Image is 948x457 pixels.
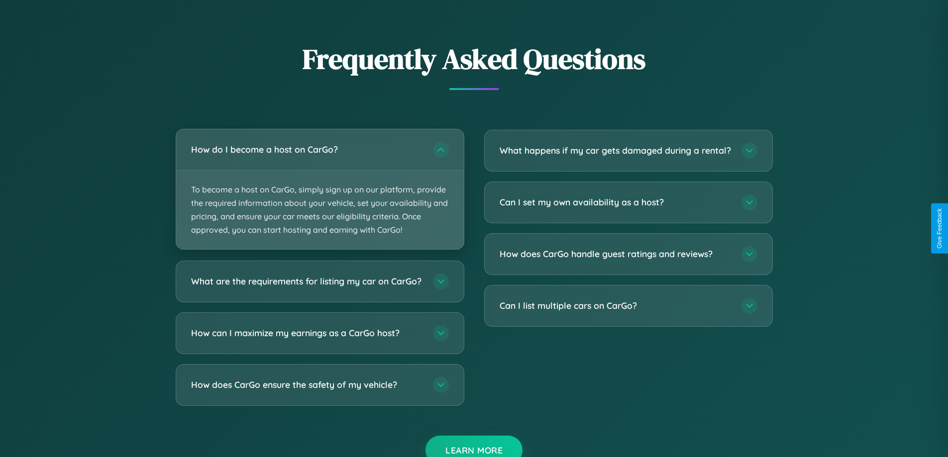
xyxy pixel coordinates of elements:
h3: How do I become a host on CarGo? [191,143,423,156]
h3: What are the requirements for listing my car on CarGo? [191,275,423,288]
h3: Can I set my own availability as a host? [500,196,732,208]
p: To become a host on CarGo, simply sign up on our platform, provide the required information about... [176,171,464,250]
h3: Can I list multiple cars on CarGo? [500,299,732,312]
h3: What happens if my car gets damaged during a rental? [500,144,732,157]
h3: How does CarGo ensure the safety of my vehicle? [191,379,423,391]
h3: How does CarGo handle guest ratings and reviews? [500,248,732,260]
h2: Frequently Asked Questions [176,40,773,78]
h3: How can I maximize my earnings as a CarGo host? [191,327,423,340]
div: Give Feedback [936,208,943,249]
